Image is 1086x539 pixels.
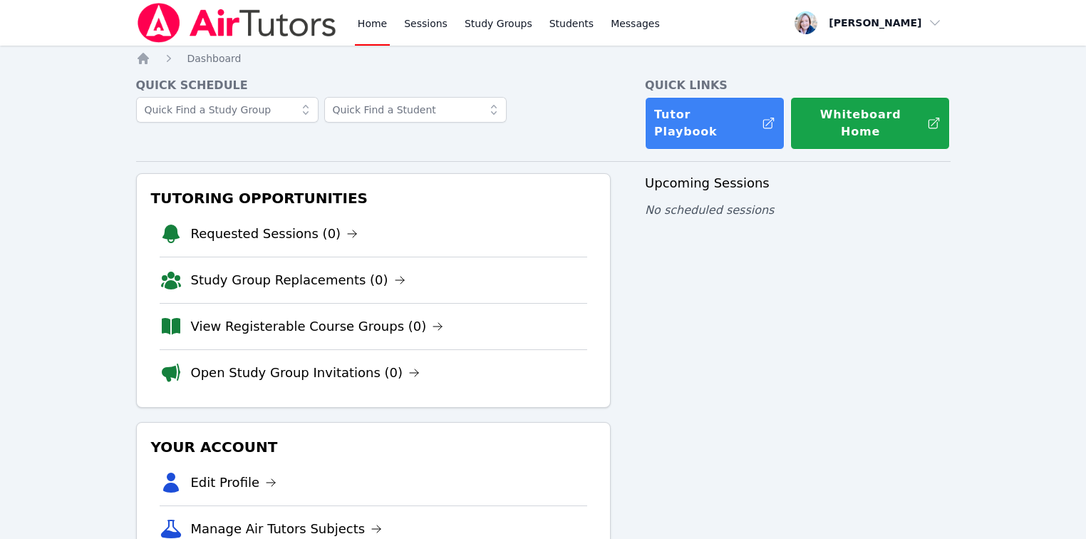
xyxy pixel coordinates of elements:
img: Air Tutors [136,3,338,43]
span: Dashboard [187,53,242,64]
h3: Tutoring Opportunities [148,185,599,211]
input: Quick Find a Study Group [136,97,319,123]
span: Messages [611,16,660,31]
a: Tutor Playbook [645,97,785,150]
h4: Quick Links [645,77,950,94]
a: Dashboard [187,51,242,66]
button: Whiteboard Home [790,97,950,150]
a: Edit Profile [191,473,277,493]
h3: Upcoming Sessions [645,173,950,193]
input: Quick Find a Student [324,97,507,123]
a: Manage Air Tutors Subjects [191,519,383,539]
a: Study Group Replacements (0) [191,270,405,290]
a: Open Study Group Invitations (0) [191,363,420,383]
h3: Your Account [148,434,599,460]
nav: Breadcrumb [136,51,951,66]
span: No scheduled sessions [645,203,774,217]
a: Requested Sessions (0) [191,224,358,244]
a: View Registerable Course Groups (0) [191,317,444,337]
h4: Quick Schedule [136,77,611,94]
